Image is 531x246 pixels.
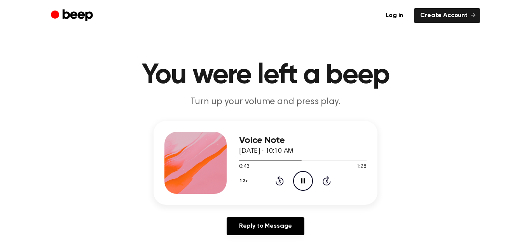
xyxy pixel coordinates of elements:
[66,61,465,89] h1: You were left a beep
[227,217,304,235] a: Reply to Message
[116,96,415,108] p: Turn up your volume and press play.
[239,174,251,188] button: 1.2x
[356,163,367,171] span: 1:28
[414,8,480,23] a: Create Account
[239,135,367,146] h3: Voice Note
[51,8,95,23] a: Beep
[239,163,249,171] span: 0:43
[239,148,293,155] span: [DATE] · 10:10 AM
[379,8,409,23] a: Log in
